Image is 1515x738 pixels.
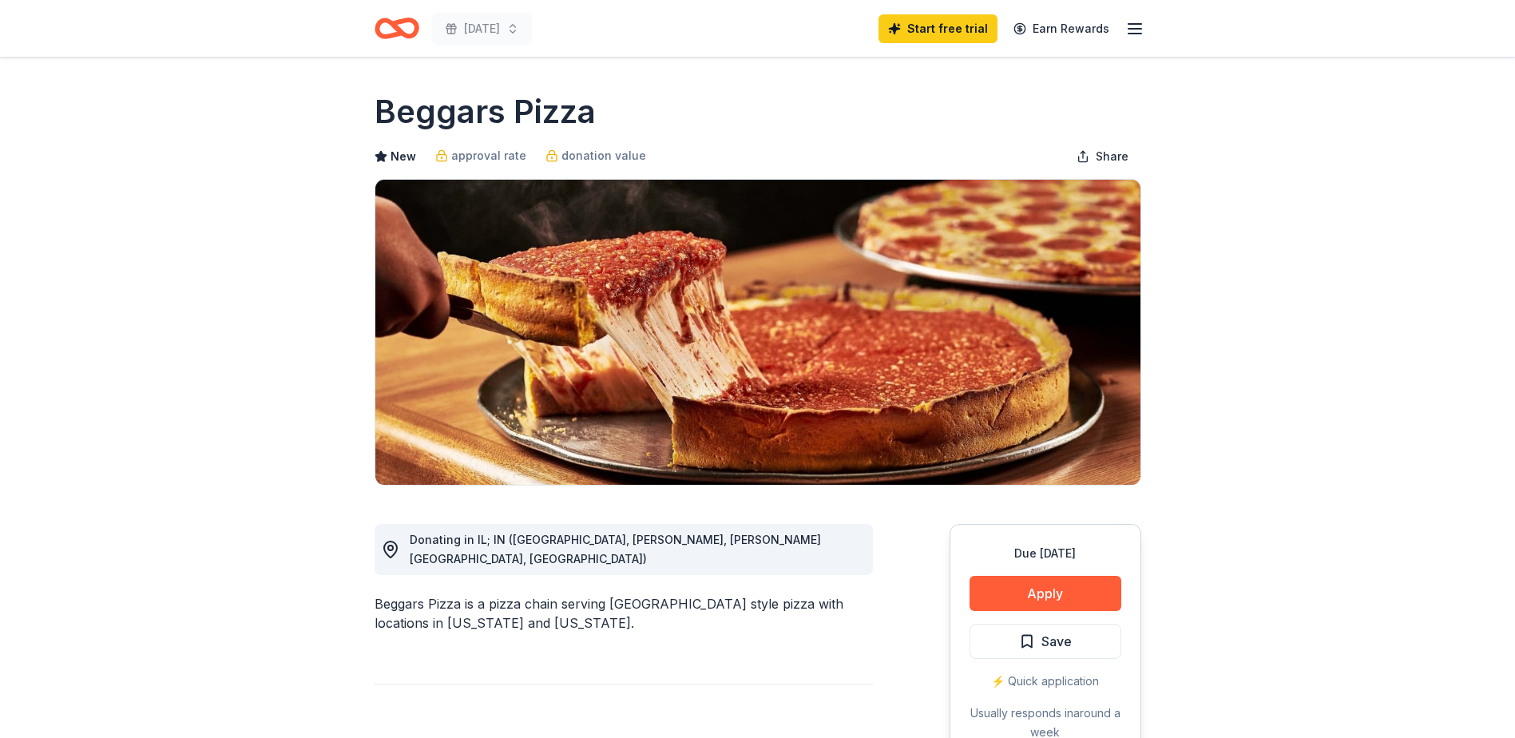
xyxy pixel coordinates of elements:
[451,146,526,165] span: approval rate
[410,533,821,565] span: Donating in IL; IN ([GEOGRAPHIC_DATA], [PERSON_NAME], [PERSON_NAME][GEOGRAPHIC_DATA], [GEOGRAPHIC...
[391,147,416,166] span: New
[970,576,1121,611] button: Apply
[970,624,1121,659] button: Save
[970,672,1121,691] div: ⚡️ Quick application
[435,146,526,165] a: approval rate
[1064,141,1141,173] button: Share
[375,10,419,47] a: Home
[561,146,646,165] span: donation value
[970,544,1121,563] div: Due [DATE]
[878,14,997,43] a: Start free trial
[1096,147,1128,166] span: Share
[375,180,1140,485] img: Image for Beggars Pizza
[1004,14,1119,43] a: Earn Rewards
[375,594,873,633] div: Beggars Pizza is a pizza chain serving [GEOGRAPHIC_DATA] style pizza with locations in [US_STATE]...
[464,19,500,38] span: [DATE]
[432,13,532,45] button: [DATE]
[375,89,596,134] h1: Beggars Pizza
[1041,631,1072,652] span: Save
[545,146,646,165] a: donation value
